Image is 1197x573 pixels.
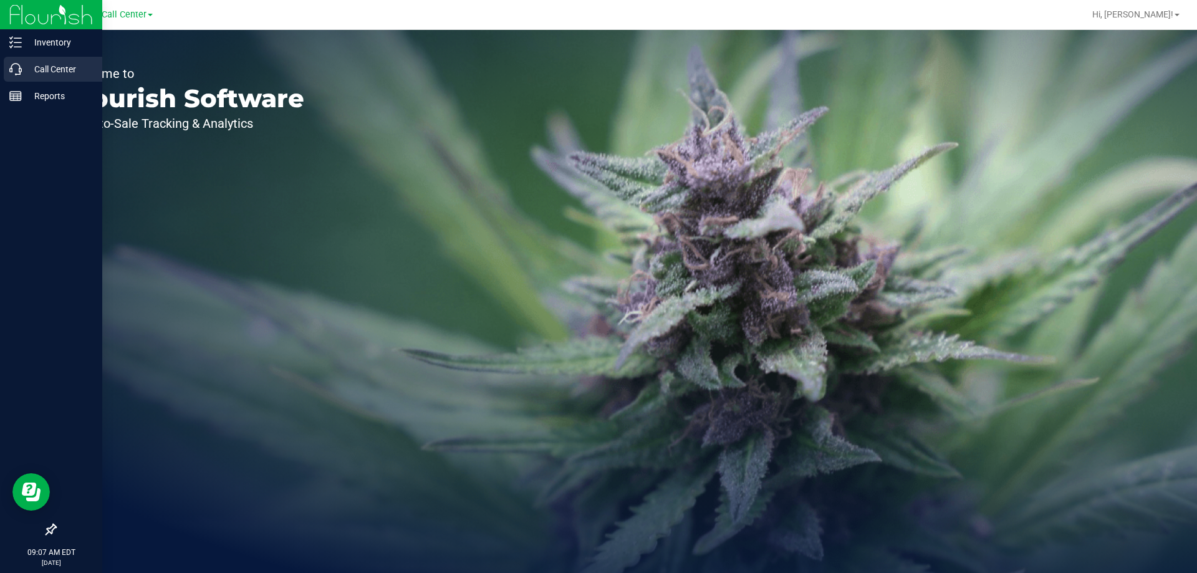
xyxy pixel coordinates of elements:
[67,67,304,80] p: Welcome to
[9,63,22,75] inline-svg: Call Center
[6,558,97,567] p: [DATE]
[22,35,97,50] p: Inventory
[9,36,22,49] inline-svg: Inventory
[22,89,97,104] p: Reports
[9,90,22,102] inline-svg: Reports
[102,9,147,20] span: Call Center
[12,473,50,511] iframe: Resource center
[67,86,304,111] p: Flourish Software
[1092,9,1173,19] span: Hi, [PERSON_NAME]!
[22,62,97,77] p: Call Center
[67,117,304,130] p: Seed-to-Sale Tracking & Analytics
[6,547,97,558] p: 09:07 AM EDT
